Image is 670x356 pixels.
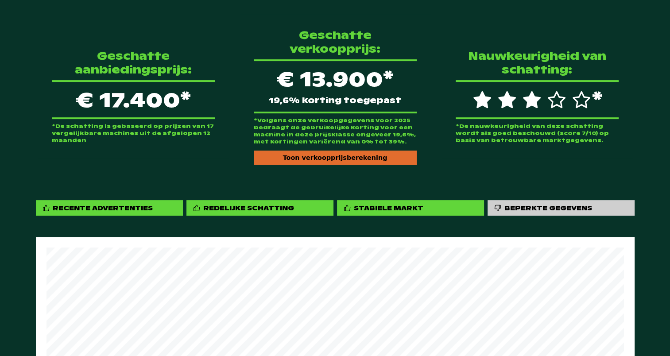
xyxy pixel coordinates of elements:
div: Redelijke schatting [186,200,333,216]
div: Beperkte gegevens [488,200,635,216]
p: Geschatte aanbiedingsprijs: [52,49,215,77]
p: Nauwkeurigheid van schatting: [456,49,619,77]
p: € 17.400* [52,80,215,119]
div: € 13.900* [254,59,417,113]
div: Beperkte gegevens [504,204,592,212]
p: *De nauwkeurigheid van deze schatting wordt als goed beschouwd (score 7/10) op basis van betrouwb... [456,123,619,144]
p: *Volgens onze verkoopgegevens voor 2025 bedraagt de gebruikelijke korting voor een machine in dez... [254,117,417,145]
p: *De schatting is gebaseerd op prijzen van 17 vergelijkbare machines uit de afgelopen 12 maanden [52,123,215,144]
div: Redelijke schatting [203,204,294,212]
div: Recente advertenties [36,200,183,216]
div: Stabiele markt [354,204,423,212]
div: Recente advertenties [53,204,153,212]
div: Stabiele markt [337,200,484,216]
div: Toon verkoopprijsberekening [254,151,417,165]
p: Geschatte verkoopprijs: [254,28,417,56]
span: 19,6% korting toegepast [269,97,401,104]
